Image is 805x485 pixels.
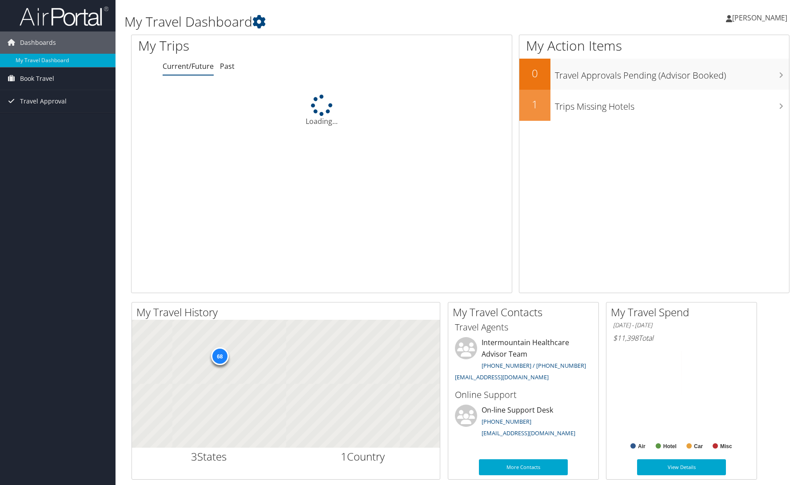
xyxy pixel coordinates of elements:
h3: Trips Missing Hotels [555,96,789,113]
a: [PERSON_NAME] [726,4,796,31]
h1: My Travel Dashboard [124,12,572,31]
span: 1 [341,449,347,464]
a: More Contacts [479,459,568,475]
h1: My Action Items [519,36,789,55]
h6: Total [613,333,750,343]
text: Hotel [663,443,677,449]
h2: 1 [519,97,550,112]
text: Air [638,443,646,449]
a: [EMAIL_ADDRESS][DOMAIN_NAME] [482,429,575,437]
h2: My Travel Contacts [453,305,598,320]
div: 68 [211,347,228,365]
text: Car [694,443,703,449]
h3: Travel Approvals Pending (Advisor Booked) [555,65,789,82]
h2: Country [293,449,434,464]
div: Loading... [132,95,512,127]
span: 3 [191,449,197,464]
a: 1Trips Missing Hotels [519,90,789,121]
h2: States [139,449,279,464]
a: Current/Future [163,61,214,71]
a: [PHONE_NUMBER] / [PHONE_NUMBER] [482,362,586,370]
span: [PERSON_NAME] [732,13,787,23]
h2: My Travel History [136,305,440,320]
a: Past [220,61,235,71]
h1: My Trips [138,36,347,55]
span: Book Travel [20,68,54,90]
h6: [DATE] - [DATE] [613,321,750,330]
h2: My Travel Spend [611,305,757,320]
img: airportal-logo.png [20,6,108,27]
a: [EMAIL_ADDRESS][DOMAIN_NAME] [455,373,549,381]
span: $11,398 [613,333,638,343]
a: View Details [637,459,726,475]
h3: Travel Agents [455,321,592,334]
span: Dashboards [20,32,56,54]
text: Misc [720,443,732,449]
span: Travel Approval [20,90,67,112]
a: [PHONE_NUMBER] [482,417,531,425]
li: On-line Support Desk [450,405,596,441]
h3: Online Support [455,389,592,401]
h2: 0 [519,66,550,81]
li: Intermountain Healthcare Advisor Team [450,337,596,385]
a: 0Travel Approvals Pending (Advisor Booked) [519,59,789,90]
